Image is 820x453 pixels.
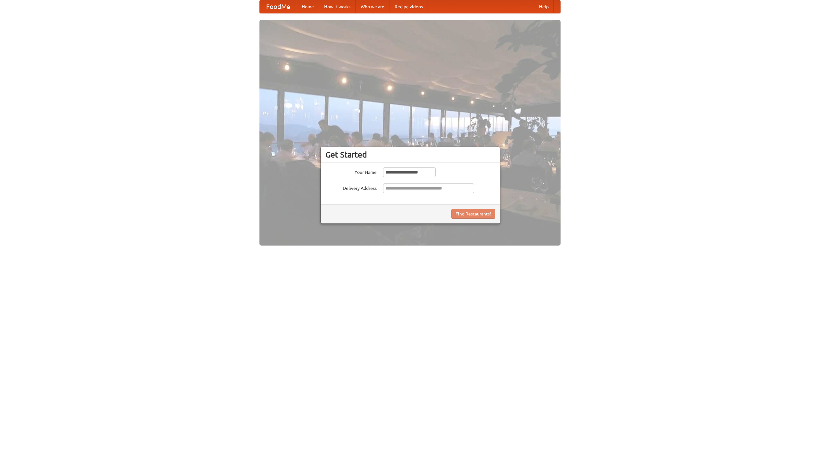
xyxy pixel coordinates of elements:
a: Who we are [356,0,389,13]
a: Help [534,0,554,13]
a: Recipe videos [389,0,428,13]
a: Home [297,0,319,13]
a: FoodMe [260,0,297,13]
a: How it works [319,0,356,13]
label: Your Name [325,167,377,175]
h3: Get Started [325,150,495,159]
label: Delivery Address [325,183,377,191]
button: Find Restaurants! [451,209,495,219]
